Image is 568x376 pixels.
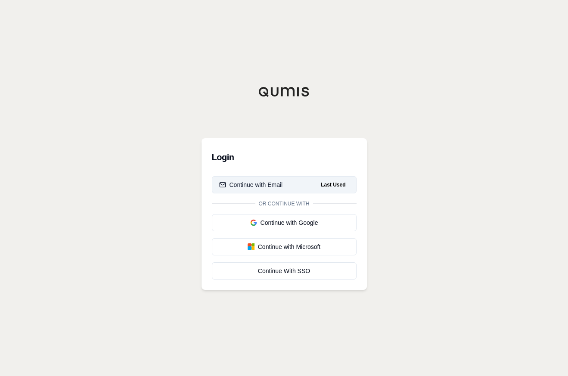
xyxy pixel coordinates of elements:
[219,180,283,189] div: Continue with Email
[212,149,357,166] h3: Login
[255,200,313,207] span: Or continue with
[212,238,357,255] button: Continue with Microsoft
[317,180,349,190] span: Last Used
[212,262,357,280] a: Continue With SSO
[212,214,357,231] button: Continue with Google
[219,242,349,251] div: Continue with Microsoft
[212,176,357,193] button: Continue with EmailLast Used
[219,218,349,227] div: Continue with Google
[219,267,349,275] div: Continue With SSO
[258,87,310,97] img: Qumis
